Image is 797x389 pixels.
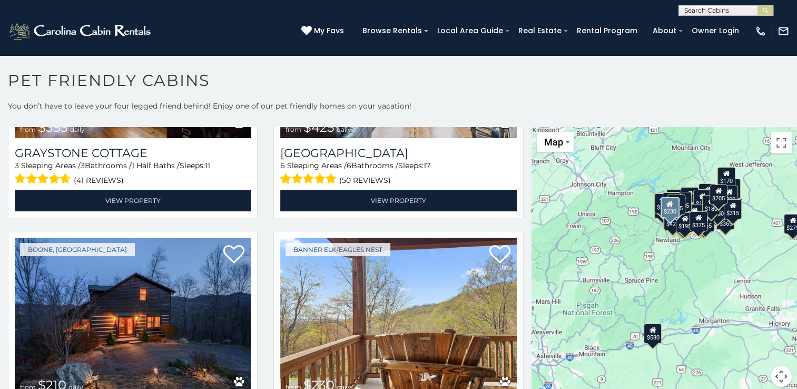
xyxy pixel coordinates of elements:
div: $360 [693,189,711,209]
img: White-1-2.png [8,21,154,42]
a: Boone, [GEOGRAPHIC_DATA] [20,243,135,256]
img: mail-regular-white.png [778,25,789,37]
div: Sleeping Areas / Bathrooms / Sleeps: [15,160,251,187]
div: $185 [693,190,711,210]
span: My Favs [314,25,344,36]
span: Map [544,137,563,148]
a: Real Estate [513,23,567,39]
img: phone-regular-white.png [755,25,766,37]
div: $500 [674,213,692,233]
div: $320 [698,183,716,203]
div: $355 [695,213,713,233]
a: My Favs [301,25,347,37]
h3: Pinecone Manor [280,146,516,160]
div: $165 [696,211,714,231]
a: Add to favorites [223,244,244,266]
span: $355 [38,120,68,135]
span: 3 [15,161,19,170]
div: $195 [676,212,694,232]
span: 1 Half Baths / [132,161,180,170]
button: Toggle fullscreen view [771,132,792,153]
div: $245 [681,187,698,207]
button: Map camera controls [771,366,792,387]
div: $230 [660,197,679,218]
div: $180 [702,195,720,215]
span: 6 [347,161,351,170]
span: 17 [424,161,430,170]
a: About [647,23,682,39]
span: 6 [280,161,285,170]
div: $170 [717,167,735,187]
span: daily [337,125,351,133]
a: Add to favorites [489,244,510,266]
div: $210 [685,203,703,223]
span: 3 [81,161,85,170]
a: Graystone Cottage [15,146,251,160]
a: View Property [280,190,516,211]
div: $150 [709,199,726,219]
div: $325 [666,189,684,209]
div: $200 [720,185,738,205]
a: Rental Program [572,23,643,39]
span: (50 reviews) [339,173,391,187]
div: $420 [664,210,682,230]
span: (41 reviews) [74,173,124,187]
span: from [286,125,301,133]
div: Sleeping Areas / Bathrooms / Sleeps: [280,160,516,187]
div: $315 [724,199,742,219]
div: $180 [662,192,680,212]
div: $580 [644,323,662,343]
a: Local Area Guide [432,23,508,39]
div: $235 [723,179,741,199]
div: $930 [724,198,742,218]
span: 11 [205,161,210,170]
span: from [20,125,36,133]
a: Owner Login [686,23,744,39]
span: daily [70,125,85,133]
div: $385 [674,191,692,211]
div: $375 [690,211,707,231]
span: $425 [303,120,334,135]
button: Change map style [537,132,574,152]
a: Browse Rentals [357,23,427,39]
div: $225 [664,210,682,230]
div: $205 [710,184,727,204]
div: $365 [716,209,734,229]
a: [GEOGRAPHIC_DATA] [280,146,516,160]
div: $220 [654,193,672,213]
a: View Property [15,190,251,211]
div: $175 [667,194,685,215]
a: Banner Elk/Eagles Nest [286,243,390,256]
